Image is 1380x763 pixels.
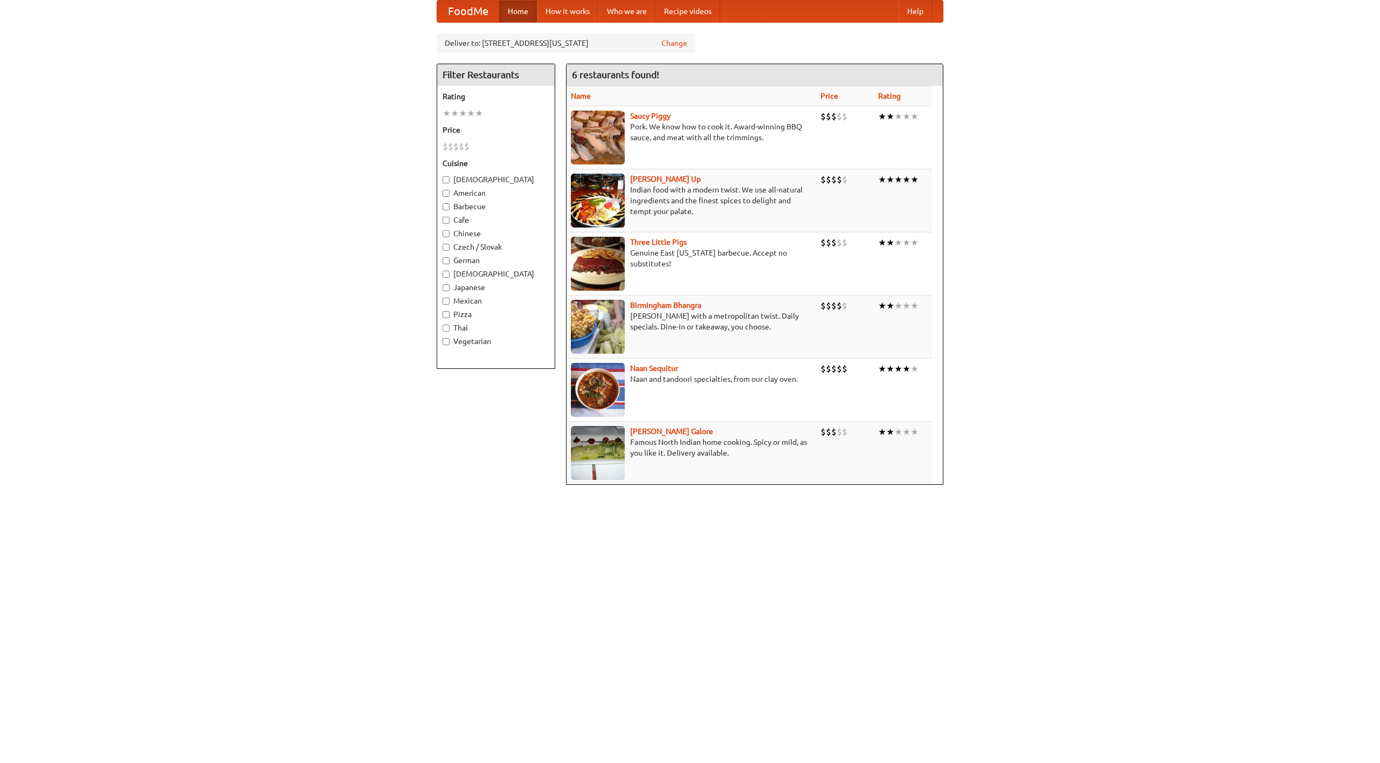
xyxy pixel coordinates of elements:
[837,363,842,375] li: $
[902,174,910,185] li: ★
[886,426,894,438] li: ★
[499,1,537,22] a: Home
[831,363,837,375] li: $
[842,174,847,185] li: $
[459,107,467,119] li: ★
[837,174,842,185] li: $
[842,111,847,122] li: $
[443,141,448,153] li: $
[443,107,451,119] li: ★
[910,237,919,249] li: ★
[837,237,842,249] li: $
[571,92,591,100] a: Name
[894,111,902,122] li: ★
[443,217,450,224] input: Cafe
[443,230,450,237] input: Chinese
[837,111,842,122] li: $
[630,364,678,373] a: Naan Sequitur
[886,111,894,122] li: ★
[467,107,475,119] li: ★
[571,363,625,417] img: naansequitur.jpg
[443,228,549,239] label: Chinese
[630,427,713,436] a: [PERSON_NAME] Galore
[894,300,902,312] li: ★
[571,248,812,269] p: Genuine East [US_STATE] barbecue. Accept no substitutes!
[443,203,450,210] input: Barbecue
[831,300,837,312] li: $
[459,141,464,153] li: $
[451,107,459,119] li: ★
[453,141,459,153] li: $
[443,91,549,102] h5: Rating
[820,111,826,122] li: $
[886,363,894,375] li: ★
[820,92,838,100] a: Price
[437,64,555,86] h4: Filter Restaurants
[878,300,886,312] li: ★
[443,269,549,279] label: [DEMOGRAPHIC_DATA]
[831,426,837,438] li: $
[878,174,886,185] li: ★
[831,111,837,122] li: $
[571,237,625,291] img: littlepigs.jpg
[894,237,902,249] li: ★
[902,300,910,312] li: ★
[443,174,549,185] label: [DEMOGRAPHIC_DATA]
[910,300,919,312] li: ★
[443,271,450,278] input: [DEMOGRAPHIC_DATA]
[571,437,812,458] p: Famous North Indian home cooking. Spicy or mild, as you like it. Delivery available.
[842,426,847,438] li: $
[464,141,470,153] li: $
[894,363,902,375] li: ★
[443,244,450,251] input: Czech / Slovak
[878,92,901,100] a: Rating
[443,336,549,347] label: Vegetarian
[886,174,894,185] li: ★
[598,1,655,22] a: Who we are
[630,175,701,183] a: [PERSON_NAME] Up
[443,257,450,264] input: German
[443,309,549,320] label: Pizza
[894,174,902,185] li: ★
[443,201,549,212] label: Barbecue
[443,190,450,197] input: American
[443,295,549,306] label: Mexican
[902,426,910,438] li: ★
[878,426,886,438] li: ★
[443,125,549,135] h5: Price
[630,301,701,310] b: Birmingham Bhangra
[837,426,842,438] li: $
[443,284,450,291] input: Japanese
[571,184,812,217] p: Indian food with a modern twist. We use all-natural ingredients and the finest spices to delight ...
[571,121,812,143] p: Pork. We know how to cook it. Award-winning BBQ sauce, and meat with all the trimmings.
[572,70,659,80] ng-pluralize: 6 restaurants found!
[443,242,549,252] label: Czech / Slovak
[820,426,826,438] li: $
[443,322,549,333] label: Thai
[902,237,910,249] li: ★
[475,107,483,119] li: ★
[831,174,837,185] li: $
[537,1,598,22] a: How it works
[910,426,919,438] li: ★
[443,338,450,345] input: Vegetarian
[878,237,886,249] li: ★
[820,300,826,312] li: $
[630,112,671,120] a: Saucy Piggy
[571,311,812,332] p: [PERSON_NAME] with a metropolitan twist. Daily specials. Dine-in or takeaway, you choose.
[837,300,842,312] li: $
[820,237,826,249] li: $
[437,33,695,53] div: Deliver to: [STREET_ADDRESS][US_STATE]
[630,238,687,246] a: Three Little Pigs
[878,363,886,375] li: ★
[842,237,847,249] li: $
[448,141,453,153] li: $
[831,237,837,249] li: $
[443,282,549,293] label: Japanese
[820,174,826,185] li: $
